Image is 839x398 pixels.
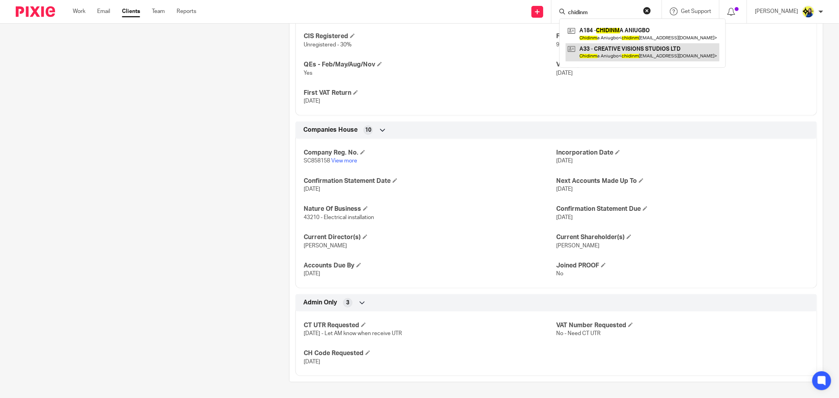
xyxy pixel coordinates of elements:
h4: Company Reg. No. [304,149,556,157]
span: [DATE] [556,215,573,220]
img: Bobo-Starbridge%201.jpg [802,6,815,18]
span: [DATE] [304,271,320,276]
span: Unregistered - 30% [304,42,352,48]
h4: Current Shareholder(s) [556,233,809,241]
h4: First VAT Return [304,89,556,97]
span: [DATE] [556,70,573,76]
span: No - Need CT UTR [556,331,601,336]
span: Companies House [303,126,358,134]
span: Admin Only [303,298,337,307]
h4: Confirmation Statement Date [304,177,556,185]
a: Email [97,7,110,15]
button: Clear [643,7,651,15]
a: View more [331,158,357,164]
h4: Current Director(s) [304,233,556,241]
h4: Incorporation Date [556,149,809,157]
img: Pixie [16,6,55,17]
input: Search [567,9,638,17]
p: [PERSON_NAME] [755,7,798,15]
a: Clients [122,7,140,15]
h4: QEs - Feb/May/Aug/Nov [304,61,556,69]
span: [DATE] [556,186,573,192]
h4: Flat Rate Scheme Percentage [556,32,809,41]
span: [DATE] [556,158,573,164]
span: [DATE] - Let AM know when receive UTR [304,331,402,336]
span: Get Support [681,9,711,14]
span: Yes [304,70,312,76]
a: Reports [177,7,196,15]
h4: Confirmation Statement Due [556,205,809,213]
span: 3 [346,299,349,307]
h4: CT UTR Requested [304,321,556,330]
span: [PERSON_NAME] [556,243,599,249]
span: 9.5% [556,42,569,48]
h4: CIS Registered [304,32,556,41]
h4: CH Code Requested [304,349,556,357]
span: 10 [365,126,371,134]
h4: VAT Number Requested [556,321,809,330]
span: SC858158 [304,158,330,164]
span: 43210 - Electrical installation [304,215,374,220]
span: [DATE] [304,98,320,104]
span: No [556,271,563,276]
a: Team [152,7,165,15]
h4: VAT Registration Date [556,61,809,69]
h4: Accounts Due By [304,262,556,270]
span: [DATE] [304,186,320,192]
span: [DATE] [304,359,320,365]
a: Work [73,7,85,15]
span: [PERSON_NAME] [304,243,347,249]
h4: Nature Of Business [304,205,556,213]
h4: Next Accounts Made Up To [556,177,809,185]
h4: Joined PROOF [556,262,809,270]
